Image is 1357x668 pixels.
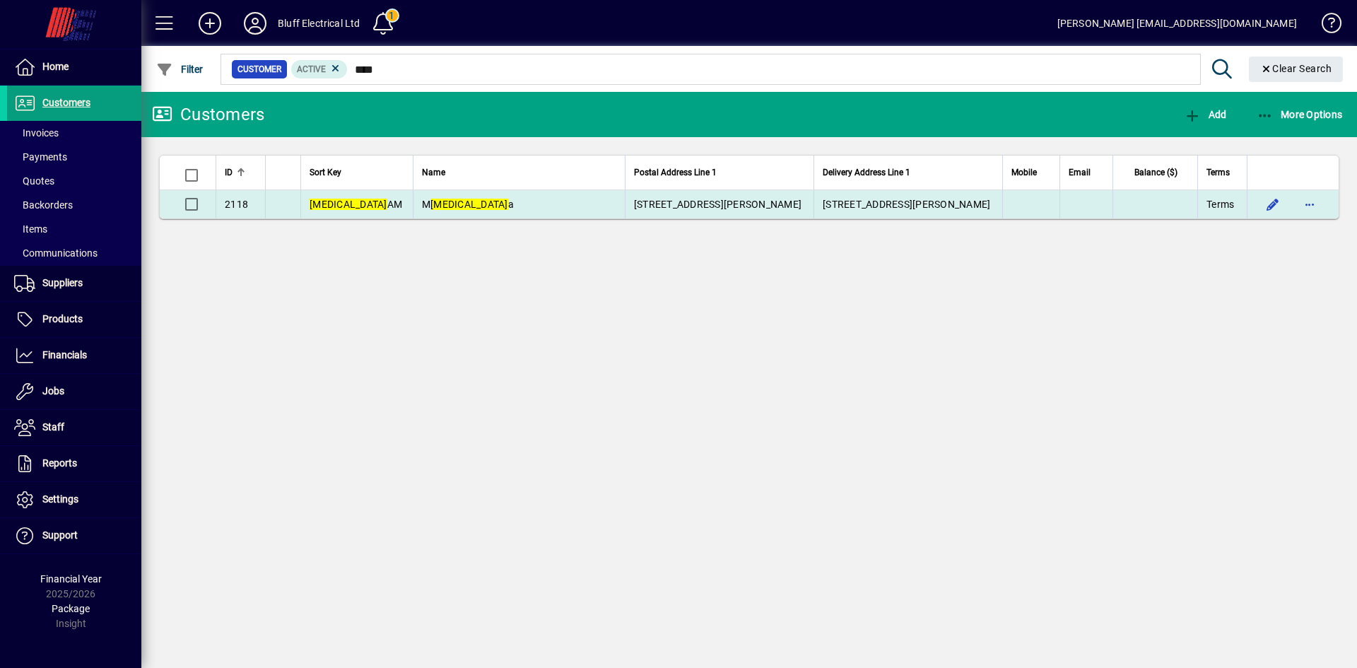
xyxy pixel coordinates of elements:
span: Postal Address Line 1 [634,165,717,180]
a: Financials [7,338,141,373]
span: Settings [42,493,78,505]
a: Jobs [7,374,141,409]
span: Support [42,529,78,541]
div: Balance ($) [1122,165,1190,180]
span: Clear Search [1260,63,1332,74]
div: Bluff Electrical Ltd [278,12,360,35]
a: Communications [7,241,141,265]
span: Terms [1206,197,1234,211]
span: Customer [237,62,281,76]
a: Payments [7,145,141,169]
span: Backorders [14,199,73,211]
span: [STREET_ADDRESS][PERSON_NAME] [823,199,990,210]
em: [MEDICAL_DATA] [430,199,508,210]
span: Financial Year [40,573,102,585]
a: Backorders [7,193,141,217]
div: [PERSON_NAME] [EMAIL_ADDRESS][DOMAIN_NAME] [1057,12,1297,35]
span: Delivery Address Line 1 [823,165,910,180]
button: Edit [1262,193,1284,216]
span: Items [14,223,47,235]
span: Staff [42,421,64,433]
a: Settings [7,482,141,517]
div: Email [1069,165,1104,180]
span: Active [297,64,326,74]
span: Financials [42,349,87,361]
div: Customers [152,103,264,126]
span: Email [1069,165,1091,180]
span: M a [422,199,514,210]
span: Balance ($) [1134,165,1177,180]
span: Package [52,603,90,614]
button: Add [1180,102,1230,127]
div: ID [225,165,257,180]
span: Home [42,61,69,72]
div: Name [422,165,616,180]
a: Home [7,49,141,85]
a: Invoices [7,121,141,145]
a: Items [7,217,141,241]
button: Filter [153,57,207,82]
em: [MEDICAL_DATA] [310,199,387,210]
span: Communications [14,247,98,259]
button: More options [1298,193,1321,216]
button: Add [187,11,233,36]
span: Suppliers [42,277,83,288]
a: Products [7,302,141,337]
span: Add [1184,109,1226,120]
mat-chip: Activation Status: Active [291,60,348,78]
span: Terms [1206,165,1230,180]
span: Reports [42,457,77,469]
span: [STREET_ADDRESS][PERSON_NAME] [634,199,801,210]
span: Customers [42,97,90,108]
a: Quotes [7,169,141,193]
button: Clear [1249,57,1344,82]
span: Invoices [14,127,59,139]
a: Support [7,518,141,553]
button: Profile [233,11,278,36]
span: Filter [156,64,204,75]
span: Jobs [42,385,64,397]
span: More Options [1257,109,1343,120]
span: AM [310,199,402,210]
span: ID [225,165,233,180]
span: Products [42,313,83,324]
span: Payments [14,151,67,163]
a: Suppliers [7,266,141,301]
a: Reports [7,446,141,481]
div: Mobile [1011,165,1050,180]
span: Mobile [1011,165,1037,180]
button: More Options [1253,102,1346,127]
span: Name [422,165,445,180]
span: 2118 [225,199,248,210]
a: Staff [7,410,141,445]
a: Knowledge Base [1311,3,1339,49]
span: Sort Key [310,165,341,180]
span: Quotes [14,175,54,187]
